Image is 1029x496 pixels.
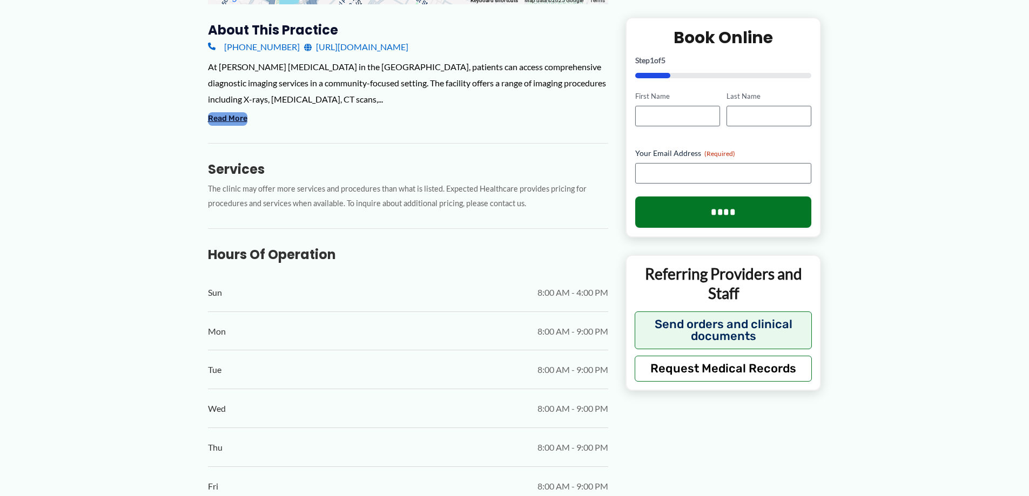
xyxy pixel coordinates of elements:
label: Your Email Address [635,148,812,159]
p: Step of [635,57,812,64]
span: 8:00 AM - 9:00 PM [537,478,608,494]
button: Request Medical Records [635,355,812,381]
span: 8:00 AM - 9:00 PM [537,323,608,339]
span: 8:00 AM - 9:00 PM [537,439,608,456]
label: Last Name [727,91,811,101]
h2: Book Online [635,27,812,48]
h3: Hours of Operation [208,246,608,263]
button: Read More [208,112,247,125]
span: 8:00 AM - 9:00 PM [537,400,608,417]
span: Thu [208,439,223,456]
a: [URL][DOMAIN_NAME] [304,39,408,55]
span: Fri [208,478,218,494]
label: First Name [635,91,720,101]
span: Tue [208,362,221,378]
a: [PHONE_NUMBER] [208,39,300,55]
div: At [PERSON_NAME] [MEDICAL_DATA] in the [GEOGRAPHIC_DATA], patients can access comprehensive diagn... [208,59,608,107]
h3: Services [208,161,608,178]
span: Mon [208,323,226,339]
p: Referring Providers and Staff [635,264,812,303]
span: 8:00 AM - 9:00 PM [537,362,608,378]
span: (Required) [704,150,735,158]
h3: About this practice [208,22,608,38]
span: 8:00 AM - 4:00 PM [537,284,608,301]
button: Send orders and clinical documents [635,311,812,349]
span: 1 [650,56,654,65]
p: The clinic may offer more services and procedures than what is listed. Expected Healthcare provid... [208,182,608,211]
span: 5 [661,56,665,65]
span: Sun [208,284,222,301]
span: Wed [208,400,226,417]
